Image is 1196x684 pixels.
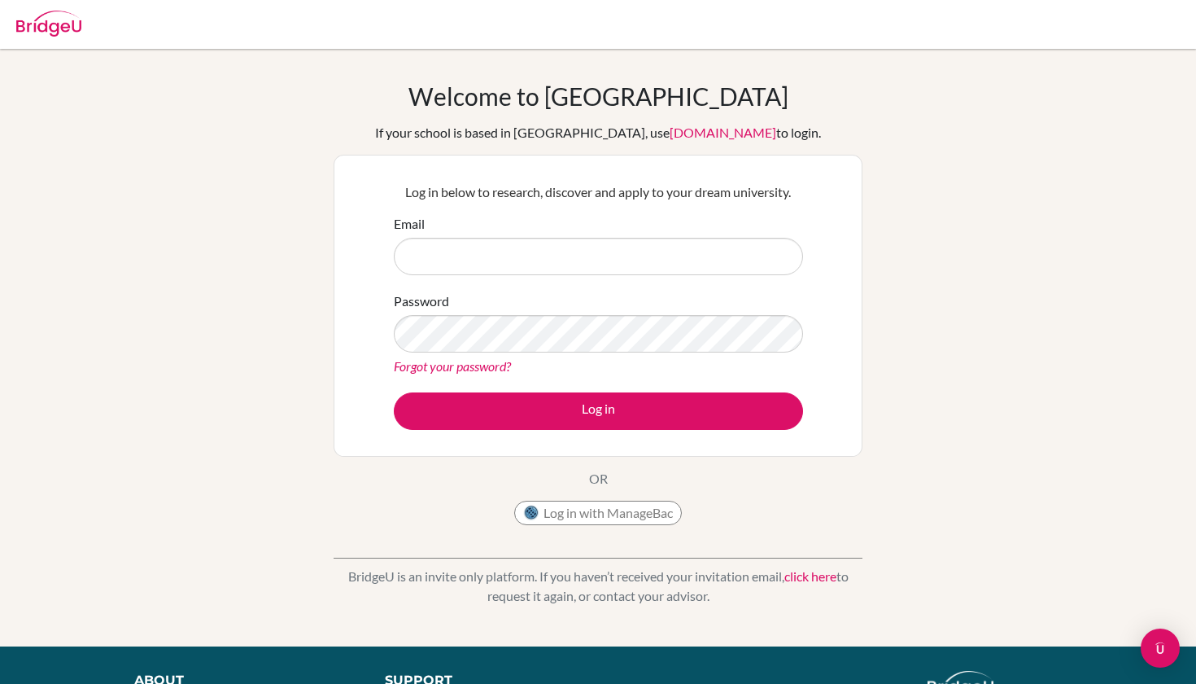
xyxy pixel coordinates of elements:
[1141,629,1180,668] div: Open Intercom Messenger
[334,567,862,606] p: BridgeU is an invite only platform. If you haven’t received your invitation email, to request it ...
[394,292,449,311] label: Password
[394,214,425,234] label: Email
[394,182,803,202] p: Log in below to research, discover and apply to your dream university.
[589,469,608,489] p: OR
[16,11,81,37] img: Bridge-U
[375,123,821,142] div: If your school is based in [GEOGRAPHIC_DATA], use to login.
[394,392,803,430] button: Log in
[670,125,776,140] a: [DOMAIN_NAME]
[408,81,788,111] h1: Welcome to [GEOGRAPHIC_DATA]
[394,358,511,374] a: Forgot your password?
[784,568,836,584] a: click here
[514,501,682,525] button: Log in with ManageBac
